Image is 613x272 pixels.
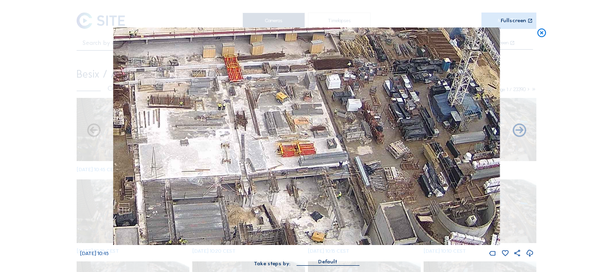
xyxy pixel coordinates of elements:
div: Fullscreen [501,18,526,24]
div: Take steps by: [254,261,291,266]
div: Default [296,258,359,265]
i: Forward [86,123,102,139]
img: Image [113,27,500,245]
span: [DATE] 10:45 [80,250,108,257]
i: Back [511,123,527,139]
div: Default [318,258,337,266]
